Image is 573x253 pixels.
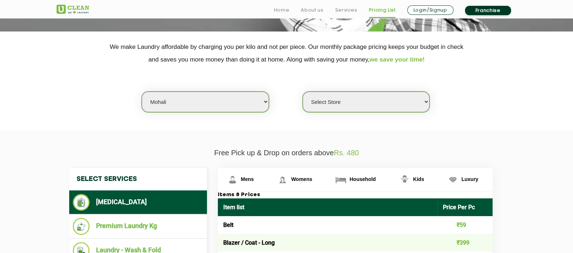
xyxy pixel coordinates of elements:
[437,234,493,252] td: ₹399
[461,176,478,182] span: Luxury
[218,192,493,198] h3: Items & Prices
[447,173,459,186] img: Luxury
[57,149,517,157] p: Free Pick up & Drop on orders above
[57,41,517,66] p: We make Laundry affordable by charging you per kilo and not per piece. Our monthly package pricin...
[437,198,493,216] th: Price Per Pc
[73,218,90,235] img: Premium Laundry Kg
[437,216,493,234] td: ₹59
[274,6,290,14] a: Home
[334,149,359,157] span: Rs. 480
[301,6,323,14] a: About us
[335,6,357,14] a: Services
[69,168,207,190] h4: Select Services
[276,173,289,186] img: Womens
[370,56,425,63] span: we save your time!
[291,176,312,182] span: Womens
[57,5,89,14] img: UClean Laundry and Dry Cleaning
[398,173,411,186] img: Kids
[413,176,424,182] span: Kids
[349,176,375,182] span: Household
[241,176,254,182] span: Mens
[218,234,438,252] td: Blazer / Coat - Long
[335,173,347,186] img: Household
[226,173,239,186] img: Mens
[73,194,203,211] li: [MEDICAL_DATA]
[218,216,438,234] td: Belt
[73,194,90,211] img: Dry Cleaning
[73,218,203,235] li: Premium Laundry Kg
[465,6,511,15] a: Franchise
[407,5,453,15] a: Login/Signup
[218,198,438,216] th: Item list
[369,6,396,14] a: Pricing List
